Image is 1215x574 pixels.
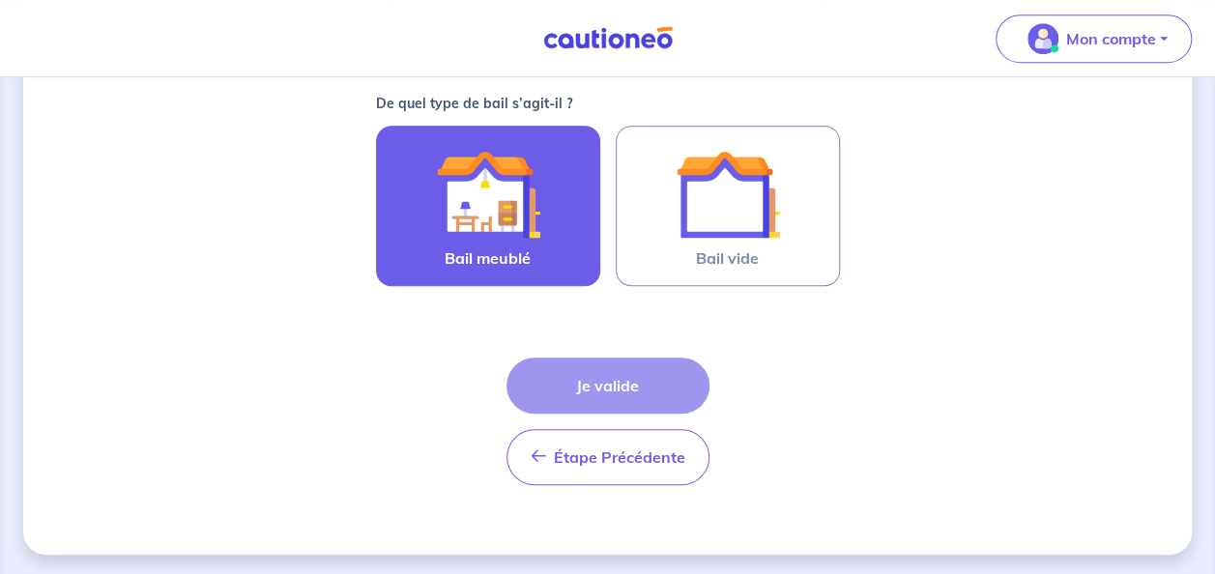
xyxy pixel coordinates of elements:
[376,97,840,110] p: De quel type de bail s’agit-il ?
[535,26,680,50] img: Cautioneo
[445,246,531,270] span: Bail meublé
[554,447,685,467] span: Étape Précédente
[436,142,540,246] img: illu_furnished_lease.svg
[1027,23,1058,54] img: illu_account_valid_menu.svg
[996,14,1192,63] button: illu_account_valid_menu.svgMon compte
[696,246,759,270] span: Bail vide
[676,142,780,246] img: illu_empty_lease.svg
[1066,27,1156,50] p: Mon compte
[506,429,709,485] button: Étape Précédente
